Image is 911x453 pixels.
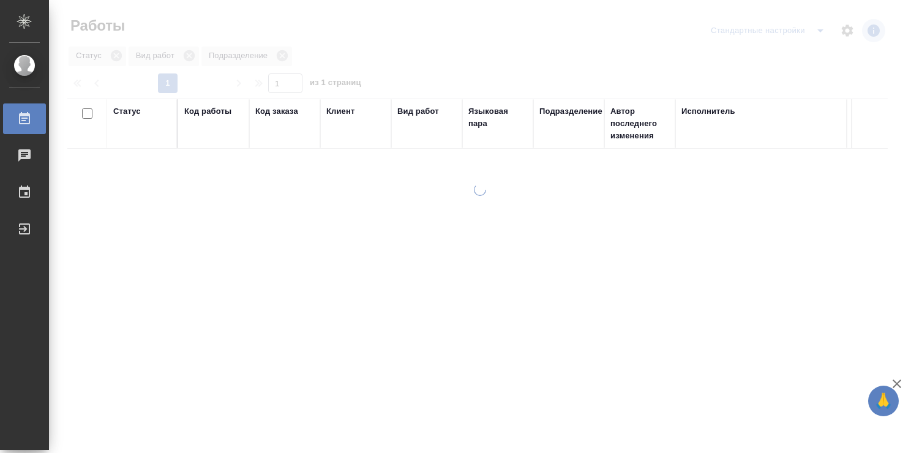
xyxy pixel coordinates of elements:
[184,105,231,118] div: Код работы
[397,105,439,118] div: Вид работ
[113,105,141,118] div: Статус
[326,105,354,118] div: Клиент
[610,105,669,142] div: Автор последнего изменения
[873,388,894,414] span: 🙏
[868,386,899,416] button: 🙏
[681,105,735,118] div: Исполнитель
[255,105,298,118] div: Код заказа
[539,105,602,118] div: Подразделение
[468,105,527,130] div: Языковая пара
